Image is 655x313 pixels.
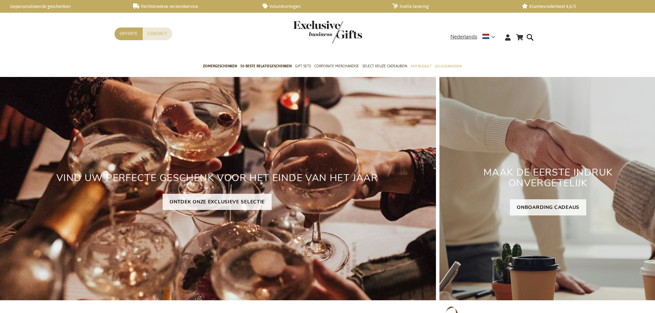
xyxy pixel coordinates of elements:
a: Gepersonaliseerde geschenken [3,3,122,9]
span: Zomergeschenken [203,63,237,70]
a: 50 beste relatiegeschenken [240,58,292,75]
a: Volumkortingen [263,3,381,9]
a: Contact [143,27,172,40]
span: Per Budget [411,63,431,70]
a: Select Keuze Cadeaubon [362,58,407,75]
span: Gift Sets [295,63,311,70]
span: Corporate Merchandise [314,63,359,70]
span: 50 beste relatiegeschenken [240,63,292,70]
a: Rechtstreekse verzendservice [133,3,252,9]
a: Snelle levering [392,3,511,9]
a: Klanttevredenheid 4,6/5 [522,3,641,9]
a: Offerte [114,27,143,40]
a: Gift Sets [295,58,311,75]
a: Per Budget [411,58,431,75]
span: Gelegenheden [435,63,461,70]
span: Select Keuze Cadeaubon [362,63,407,70]
a: Corporate Merchandise [314,58,359,75]
a: store logo [293,21,328,43]
a: ONBOARDING CADEAUS [510,199,586,215]
img: Exclusive Business gifts logo [293,21,362,43]
a: Gelegenheden [435,58,461,75]
a: ONTDEK ONZE EXCLUSIEVE SELECTIE [163,194,272,210]
span: Nederlands [450,33,477,41]
a: Zomergeschenken [203,58,237,75]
